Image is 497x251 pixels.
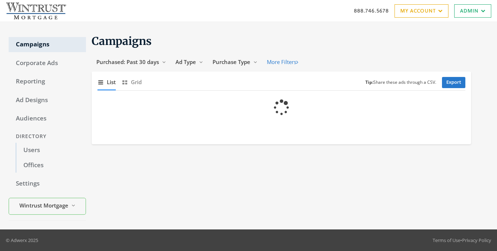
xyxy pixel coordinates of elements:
a: Admin [454,4,491,18]
a: Terms of Use [433,237,460,243]
a: Settings [9,176,86,191]
span: Wintrust Mortgage [19,201,68,210]
a: 888.746.5678 [354,7,389,14]
button: Ad Type [171,55,208,69]
button: Purchased: Past 30 days [92,55,171,69]
div: • [433,237,491,244]
a: Users [16,143,86,158]
small: Share these ads through a CSV. [365,79,436,86]
p: © Adwerx 2025 [6,237,38,244]
button: Grid [122,74,142,90]
span: Purchased: Past 30 days [96,58,159,65]
a: Ad Designs [9,93,86,108]
span: Grid [131,78,142,86]
button: More Filters [262,55,303,69]
a: Export [442,77,465,88]
button: List [97,74,116,90]
button: Purchase Type [208,55,262,69]
span: List [107,78,116,86]
div: Directory [9,130,86,143]
a: Reporting [9,74,86,89]
a: Audiences [9,111,86,126]
a: My Account [395,4,448,18]
span: Campaigns [92,34,152,48]
button: Wintrust Mortgage [9,198,86,215]
a: Campaigns [9,37,86,52]
a: Privacy Policy [462,237,491,243]
img: Adwerx [6,2,66,20]
span: Purchase Type [213,58,250,65]
span: Ad Type [175,58,196,65]
b: Tip: [365,79,373,85]
a: Corporate Ads [9,56,86,71]
a: Offices [16,158,86,173]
